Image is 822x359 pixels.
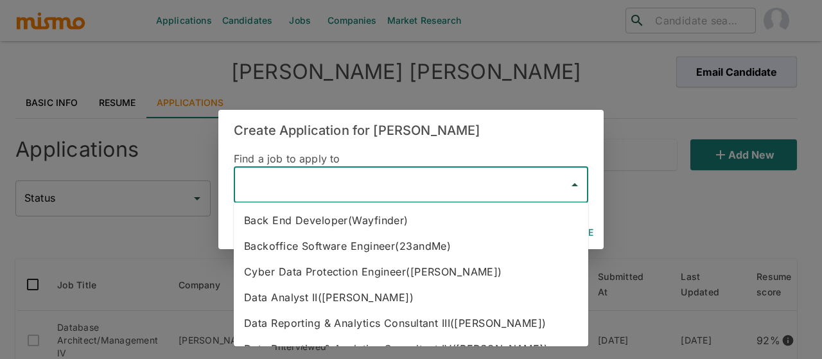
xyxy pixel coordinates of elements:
[234,285,588,310] li: Data Analyst II([PERSON_NAME])
[234,233,588,259] li: Backoffice Software Engineer(23andMe)
[234,152,340,165] span: Find a job to apply to
[234,207,588,233] li: Back End Developer(Wayfinder)
[566,176,584,194] button: Close
[218,110,604,151] h2: Create Application for [PERSON_NAME]
[234,310,588,336] li: Data Reporting & Analytics Consultant III([PERSON_NAME])
[234,259,588,285] li: Cyber Data Protection Engineer([PERSON_NAME])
